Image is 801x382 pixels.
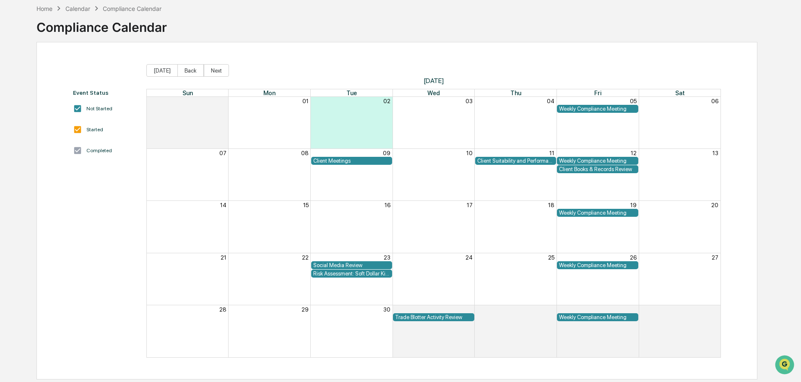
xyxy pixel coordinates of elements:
[774,354,797,377] iframe: Open customer support
[313,262,390,268] div: Social Media Review
[59,142,101,148] a: Powered byPylon
[547,98,554,104] button: 04
[549,150,554,156] button: 11
[427,89,440,96] span: Wed
[548,254,554,261] button: 25
[103,5,161,12] div: Compliance Calendar
[17,106,54,114] span: Preclearance
[65,5,90,12] div: Calendar
[548,202,554,208] button: 18
[559,314,636,320] div: Weekly Compliance Meeting
[177,64,204,77] button: Back
[302,254,309,261] button: 22
[69,106,104,114] span: Attestations
[36,5,52,12] div: Home
[219,150,226,156] button: 07
[29,64,138,73] div: Start new chat
[143,67,153,77] button: Start new chat
[8,122,15,129] div: 🔎
[61,107,68,113] div: 🗄️
[36,13,167,35] div: Compliance Calendar
[547,306,554,313] button: 02
[29,73,106,79] div: We're available if you need us!
[675,89,685,96] span: Sat
[313,158,390,164] div: Client Meetings
[301,150,309,156] button: 08
[83,142,101,148] span: Pylon
[73,89,138,96] div: Event Status
[630,254,637,261] button: 26
[711,202,718,208] button: 20
[383,306,390,313] button: 30
[559,262,636,268] div: Weekly Compliance Meeting
[86,148,112,153] div: Completed
[57,102,107,117] a: 🗄️Attestations
[594,89,601,96] span: Fri
[313,270,390,277] div: Risk Assessment: Soft Dollar Kickbacks
[510,89,521,96] span: Thu
[630,202,637,208] button: 19
[302,98,309,104] button: 01
[221,254,226,261] button: 21
[5,102,57,117] a: 🖐️Preclearance
[146,77,721,85] span: [DATE]
[8,107,15,113] div: 🖐️
[631,150,637,156] button: 12
[466,306,473,313] button: 01
[146,64,178,77] button: [DATE]
[263,89,276,96] span: Mon
[395,314,472,320] div: Trade Blotter Activity Review
[711,306,718,313] button: 04
[302,306,309,313] button: 29
[383,98,390,104] button: 02
[385,202,390,208] button: 16
[303,202,309,208] button: 15
[182,89,193,96] span: Sun
[713,150,718,156] button: 13
[629,306,637,313] button: 03
[559,166,636,172] div: Client Books & Records Review
[146,89,721,358] div: Month View
[466,254,473,261] button: 24
[220,202,226,208] button: 14
[86,106,112,112] div: Not Started
[559,210,636,216] div: Weekly Compliance Meeting
[467,202,473,208] button: 17
[17,122,53,130] span: Data Lookup
[559,158,636,164] div: Weekly Compliance Meeting
[384,254,390,261] button: 23
[712,254,718,261] button: 27
[346,89,357,96] span: Tue
[8,64,23,79] img: 1746055101610-c473b297-6a78-478c-a979-82029cc54cd1
[86,127,103,133] div: Started
[630,98,637,104] button: 05
[5,118,56,133] a: 🔎Data Lookup
[383,150,390,156] button: 09
[8,18,153,31] p: How can we help?
[219,306,226,313] button: 28
[466,150,473,156] button: 10
[466,98,473,104] button: 03
[559,106,636,112] div: Weekly Compliance Meeting
[477,158,554,164] div: Client Suitability and Performance Review
[711,98,718,104] button: 06
[221,98,226,104] button: 31
[204,64,229,77] button: Next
